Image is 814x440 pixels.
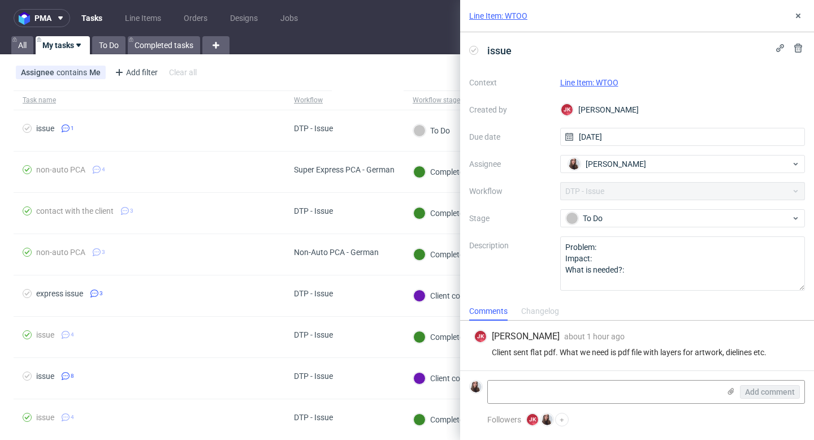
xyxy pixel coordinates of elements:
[294,330,333,339] div: DTP - Issue
[569,158,580,170] img: Sandra Beśka
[294,165,395,174] div: Super Express PCA - German
[469,303,508,321] div: Comments
[11,36,33,54] a: All
[19,12,34,25] img: logo
[294,96,323,105] div: Workflow
[110,63,160,81] div: Add filter
[23,96,276,105] span: Task name
[469,130,551,144] label: Due date
[294,124,333,133] div: DTP - Issue
[130,206,133,215] span: 3
[14,9,70,27] button: pma
[566,212,791,225] div: To Do
[177,9,214,27] a: Orders
[274,9,305,27] a: Jobs
[36,289,83,298] div: express issue
[560,101,806,119] div: [PERSON_NAME]
[36,248,85,257] div: non-auto PCA
[75,9,109,27] a: Tasks
[474,348,800,357] div: Client sent flat pdf. What we need is pdf file with layers for artwork, dielines etc.
[413,331,468,343] div: Completed
[469,184,551,198] label: Workflow
[469,10,527,21] a: Line Item: WTOO
[71,413,74,422] span: 4
[561,104,573,115] figcaption: JK
[492,330,560,343] span: [PERSON_NAME]
[223,9,265,27] a: Designs
[469,239,551,288] label: Description
[294,248,379,257] div: Non-Auto PCA - German
[413,248,468,261] div: Completed
[413,207,468,219] div: Completed
[521,303,559,321] div: Changelog
[560,236,806,291] textarea: Problem: Impact: What is needed?:
[413,124,450,137] div: To Do
[128,36,200,54] a: Completed tasks
[21,68,57,77] span: Assignee
[92,36,125,54] a: To Do
[294,372,333,381] div: DTP - Issue
[542,414,553,425] img: Sandra Beśka
[34,14,51,22] span: pma
[294,413,333,422] div: DTP - Issue
[71,330,74,339] span: 4
[89,68,101,77] div: Me
[71,124,74,133] span: 1
[99,289,103,298] span: 3
[564,332,625,341] span: about 1 hour ago
[36,36,90,54] a: My tasks
[36,413,54,422] div: issue
[475,331,486,342] figcaption: JK
[527,414,538,425] figcaption: JK
[469,76,551,89] label: Context
[294,289,333,298] div: DTP - Issue
[483,41,516,60] span: issue
[36,330,54,339] div: issue
[57,68,89,77] span: contains
[36,165,85,174] div: non-auto PCA
[71,372,74,381] span: 8
[560,78,618,87] a: Line Item: WTOO
[413,290,487,302] div: Client contacted
[413,166,468,178] div: Completed
[487,415,521,424] span: Followers
[118,9,168,27] a: Line Items
[555,413,569,426] button: +
[413,96,460,105] div: Workflow stage
[36,372,54,381] div: issue
[413,372,487,385] div: Client contacted
[469,212,551,225] label: Stage
[470,381,482,392] img: Sandra Beśka
[469,103,551,117] label: Created by
[586,158,646,170] span: [PERSON_NAME]
[469,157,551,171] label: Assignee
[36,206,114,215] div: contact with the client
[36,124,54,133] div: issue
[167,64,199,80] div: Clear all
[294,206,333,215] div: DTP - Issue
[102,165,105,174] span: 4
[413,413,468,426] div: Completed
[102,248,105,257] span: 3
